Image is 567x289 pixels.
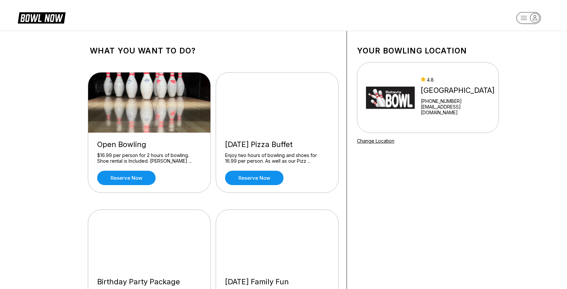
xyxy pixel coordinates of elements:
[88,73,211,133] img: Open Bowling
[97,152,201,164] div: $16.99 per person for 2 hours of bowling. Shoe rental is Included. [PERSON_NAME] ...
[97,277,201,286] div: Birthday Party Package
[225,140,329,149] div: [DATE] Pizza Buffet
[225,152,329,164] div: Enjoy two hours of bowling and shoes for 16.99 per person. As well as our Pizz ...
[357,138,394,144] a: Change Location
[225,171,283,185] a: Reserve now
[421,77,496,83] div: 4.8
[97,140,201,149] div: Open Bowling
[216,73,339,133] img: Wednesday Pizza Buffet
[357,46,499,55] h1: Your bowling location
[225,277,329,286] div: [DATE] Family Fun
[421,86,496,95] div: [GEOGRAPHIC_DATA]
[88,210,211,270] img: Birthday Party Package
[90,46,337,55] h1: What you want to do?
[366,73,415,123] img: Batavia Bowl
[421,98,496,104] div: [PHONE_NUMBER]
[97,171,156,185] a: Reserve now
[421,104,496,115] a: [EMAIL_ADDRESS][DOMAIN_NAME]
[216,210,339,270] img: Friday Family Fun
